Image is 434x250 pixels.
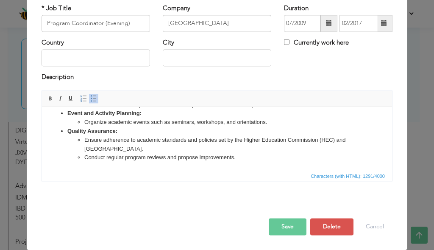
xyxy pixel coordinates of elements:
a: Underline [66,94,75,103]
iframe: Rich Text Editor, workEditor [42,107,392,171]
button: Cancel [357,218,392,235]
label: Country [42,38,64,47]
button: Save [269,218,306,235]
input: Present [339,15,378,32]
label: Description [42,73,74,82]
label: Currently work here [284,38,349,47]
a: Bold [46,94,55,103]
a: Insert/Remove Bulleted List [89,94,98,103]
button: Delete [310,218,353,235]
label: Duration [284,4,309,13]
label: Company [163,4,190,13]
a: Italic [56,94,65,103]
input: From [284,15,320,32]
label: City [163,38,174,47]
label: * Job Title [42,4,71,13]
a: Insert/Remove Numbered List [79,94,88,103]
div: Statistics [309,172,387,180]
span: Characters (with HTML): 1291/4000 [309,172,387,180]
input: Currently work here [284,39,289,45]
